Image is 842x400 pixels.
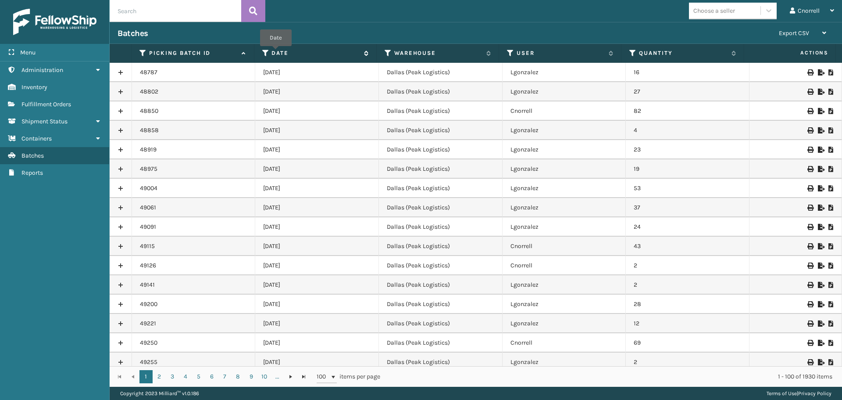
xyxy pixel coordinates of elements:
i: Print Picklist [828,108,834,114]
td: Dallas (Peak Logistics) [379,295,503,314]
td: 48802 [132,82,256,101]
td: Dallas (Peak Logistics) [379,275,503,295]
span: Fulfillment Orders [21,101,71,108]
img: logo [13,9,96,35]
i: Export to .xls [818,185,823,191]
i: Export to .xls [818,340,823,346]
td: 49004 [132,179,256,198]
i: Print Picklist [828,321,834,327]
div: Choose a seller [693,6,735,15]
td: Dallas (Peak Logistics) [379,63,503,82]
i: Print Picklist [828,69,834,76]
td: 27 [626,82,749,101]
td: 2 [626,256,749,275]
a: 2 [153,370,166,383]
a: 5 [192,370,205,383]
i: Print Picklist [828,89,834,95]
td: 48850 [132,101,256,121]
i: Export to .xls [818,89,823,95]
td: 49115 [132,237,256,256]
i: Print Picklist Labels [807,108,813,114]
td: Lgonzalez [503,295,626,314]
span: Go to the next page [287,373,294,380]
td: 49255 [132,353,256,372]
i: Print Picklist [828,205,834,211]
td: Cnorrell [503,237,626,256]
i: Export to .xls [818,147,823,153]
i: Export to .xls [818,359,823,365]
span: Containers [21,135,52,142]
i: Print Picklist Labels [807,282,813,288]
td: 69 [626,333,749,353]
p: Copyright 2023 Milliard™ v 1.0.186 [120,387,199,400]
span: Menu [20,49,36,56]
td: 49221 [132,314,256,333]
span: Batches [21,152,44,159]
a: Privacy Policy [798,390,831,396]
td: 49126 [132,256,256,275]
label: Warehouse [394,49,482,57]
td: Lgonzalez [503,63,626,82]
td: Cnorrell [503,333,626,353]
a: ... [271,370,284,383]
td: Lgonzalez [503,314,626,333]
i: Export to .xls [818,282,823,288]
h3: Batches [118,28,148,39]
label: User [517,49,604,57]
i: Print Picklist Labels [807,301,813,307]
span: items per page [317,370,381,383]
a: Go to the last page [297,370,310,383]
i: Export to .xls [818,69,823,76]
i: Print Picklist Labels [807,127,813,133]
td: [DATE] [255,256,379,275]
td: Lgonzalez [503,353,626,372]
i: Print Picklist [828,166,834,172]
td: [DATE] [255,237,379,256]
a: 8 [232,370,245,383]
td: 12 [626,314,749,333]
td: [DATE] [255,333,379,353]
i: Print Picklist [828,301,834,307]
a: 3 [166,370,179,383]
i: Print Picklist Labels [807,340,813,346]
td: [DATE] [255,198,379,217]
i: Print Picklist Labels [807,243,813,249]
a: Terms of Use [767,390,797,396]
i: Print Picklist Labels [807,263,813,269]
span: Administration [21,66,63,74]
td: Dallas (Peak Logistics) [379,353,503,372]
i: Print Picklist [828,185,834,191]
td: 53 [626,179,749,198]
td: 82 [626,101,749,121]
i: Export to .xls [818,166,823,172]
td: 49061 [132,198,256,217]
td: 2 [626,353,749,372]
td: Lgonzalez [503,198,626,217]
td: Dallas (Peak Logistics) [379,314,503,333]
td: 19 [626,159,749,179]
td: Lgonzalez [503,121,626,140]
td: [DATE] [255,217,379,237]
td: 48919 [132,140,256,159]
i: Print Picklist Labels [807,205,813,211]
i: Print Picklist [828,359,834,365]
td: Dallas (Peak Logistics) [379,121,503,140]
td: Lgonzalez [503,82,626,101]
td: 49091 [132,217,256,237]
i: Print Picklist Labels [807,321,813,327]
td: Dallas (Peak Logistics) [379,82,503,101]
td: [DATE] [255,121,379,140]
label: Picking batch ID [149,49,237,57]
td: Lgonzalez [503,140,626,159]
td: Cnorrell [503,101,626,121]
td: [DATE] [255,159,379,179]
td: 48975 [132,159,256,179]
td: [DATE] [255,82,379,101]
td: Dallas (Peak Logistics) [379,101,503,121]
i: Print Picklist [828,340,834,346]
span: Go to the last page [300,373,307,380]
i: Export to .xls [818,224,823,230]
i: Print Picklist [828,282,834,288]
td: 48858 [132,121,256,140]
i: Export to .xls [818,205,823,211]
